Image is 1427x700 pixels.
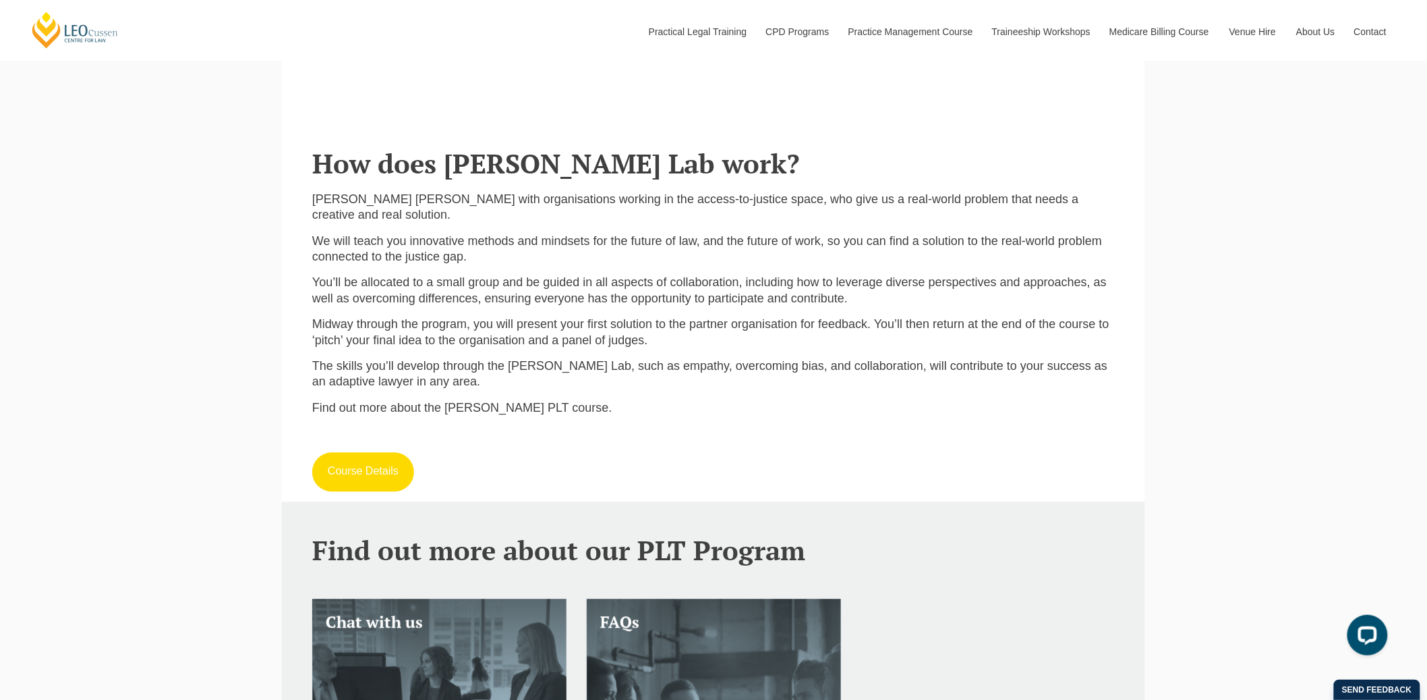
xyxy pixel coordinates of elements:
[312,317,1115,349] p: Midway through the program, you will present your first solution to the partner organisation for ...
[30,11,120,49] a: [PERSON_NAME] Centre for Law
[1219,3,1286,61] a: Venue Hire
[312,453,414,492] a: Course Details
[1099,3,1219,61] a: Medicare Billing Course
[838,3,982,61] a: Practice Management Course
[600,613,827,632] h3: FAQs
[312,149,1115,179] h2: How does [PERSON_NAME] Lab work?
[326,613,553,632] h3: Chat with us
[312,234,1115,266] p: We will teach you innovative methods and mindsets for the future of law, and the future of work, ...
[312,401,1115,416] p: Find out more about the [PERSON_NAME] PLT course.
[1337,610,1393,666] iframe: LiveChat chat widget
[312,275,1115,307] p: You’ll be allocated to a small group and be guided in all aspects of collaboration, including how...
[755,3,838,61] a: CPD Programs
[1286,3,1344,61] a: About Us
[312,359,1115,391] p: The skills you’ll develop through the [PERSON_NAME] Lab, such as empathy, overcoming bias, and co...
[982,3,1099,61] a: Traineeship Workshops
[312,192,1115,224] p: [PERSON_NAME] [PERSON_NAME] with organisations working in the access-to-justice space, who give u...
[1344,3,1397,61] a: Contact
[312,536,1115,566] h2: Find out more about our PLT Program
[639,3,756,61] a: Practical Legal Training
